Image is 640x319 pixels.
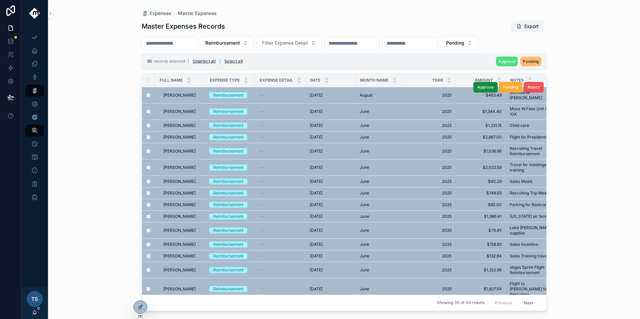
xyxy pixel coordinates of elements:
[213,109,243,115] div: Reimbursement
[360,253,402,259] a: June
[163,190,201,196] a: [PERSON_NAME]
[360,190,402,196] a: June
[163,109,196,114] span: [PERSON_NAME]
[310,149,323,154] span: [DATE]
[496,57,518,66] button: Approve
[259,109,302,114] a: --
[460,165,502,170] span: $2,022.59
[310,78,320,83] span: Date
[213,123,243,129] div: Reimbursement
[510,253,548,259] span: Sales Training travel
[510,78,524,83] span: Notes
[360,123,369,128] span: June
[31,295,38,303] span: TS
[209,164,251,170] a: Reimbursement
[256,37,322,49] button: Select Button
[510,214,547,219] span: [US_STATE] air fare
[29,8,40,19] img: App logo
[259,135,263,140] span: --
[410,149,452,154] a: 2025
[213,253,243,259] div: Reimbursement
[262,40,308,46] span: Filter Expense Detail
[163,149,196,154] span: [PERSON_NAME]
[460,242,502,247] span: $158.83
[510,162,557,173] a: Travel for meetings & training
[499,82,522,93] button: Pending
[437,300,485,306] span: Showing 30 of 44 results
[163,202,201,207] a: [PERSON_NAME]
[163,93,196,98] span: [PERSON_NAME]
[440,37,478,49] button: Select Button
[259,93,302,98] a: --
[510,265,557,275] a: Vegas Sprint Flight Reimbursement
[460,190,502,196] span: $748.93
[510,135,557,140] span: Flight for Presidents Club
[219,59,221,64] span: |
[510,225,557,236] span: Lake [PERSON_NAME] supplies
[510,202,551,207] span: Parking for Bootcamp
[259,253,302,259] a: --
[523,59,539,64] span: Pending
[259,267,302,273] a: --
[360,214,369,219] span: June
[310,179,323,184] span: [DATE]
[360,109,402,114] a: June
[213,267,243,273] div: Reimbursement
[410,123,452,128] a: 2025
[259,286,263,292] span: --
[310,149,352,154] a: [DATE]
[259,109,263,114] span: --
[259,228,263,233] span: --
[163,179,196,184] span: [PERSON_NAME]
[498,59,515,64] span: Approve
[209,148,251,154] a: Reimbursement
[163,93,201,98] a: [PERSON_NAME]
[460,286,502,292] a: $1,927.54
[259,286,302,292] a: --
[510,242,538,247] span: Sales Incentive
[510,202,557,207] a: Parking for Bootcamp
[259,214,302,219] a: --
[310,135,323,140] span: [DATE]
[410,253,452,259] span: 2025
[310,267,352,273] a: [DATE]
[209,213,251,219] a: Reimbursement
[360,267,402,273] a: June
[360,228,369,233] span: June
[259,228,302,233] a: --
[510,281,557,297] a: Flight to [PERSON_NAME] for Recruiting
[310,123,323,128] span: [DATE]
[410,242,452,247] span: 2025
[460,202,502,207] span: $92.00
[460,179,502,184] a: $40.29
[163,267,201,273] a: [PERSON_NAME]
[360,123,402,128] a: June
[213,213,243,219] div: Reimbursement
[360,202,402,207] a: June
[510,90,557,101] a: Reimburse [PERSON_NAME]
[259,179,263,184] span: --
[310,242,352,247] a: [DATE]
[528,85,540,90] span: Reject
[510,253,557,259] a: Sales Training travel
[460,253,502,259] a: $132.84
[410,214,452,219] a: 2025
[460,109,502,114] a: $1,344.40
[510,190,548,196] span: Recruiting Trip Meal
[209,190,251,196] a: Reimbursement
[460,123,502,128] a: $1,231.15
[213,227,243,233] div: Reimbursement
[259,93,263,98] span: --
[360,109,369,114] span: June
[360,286,369,292] span: June
[510,123,557,128] a: Child care
[259,165,263,170] span: --
[360,286,402,292] a: June
[360,202,369,207] span: June
[410,190,452,196] a: 2025
[473,82,498,93] button: Approve
[163,135,201,140] a: [PERSON_NAME]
